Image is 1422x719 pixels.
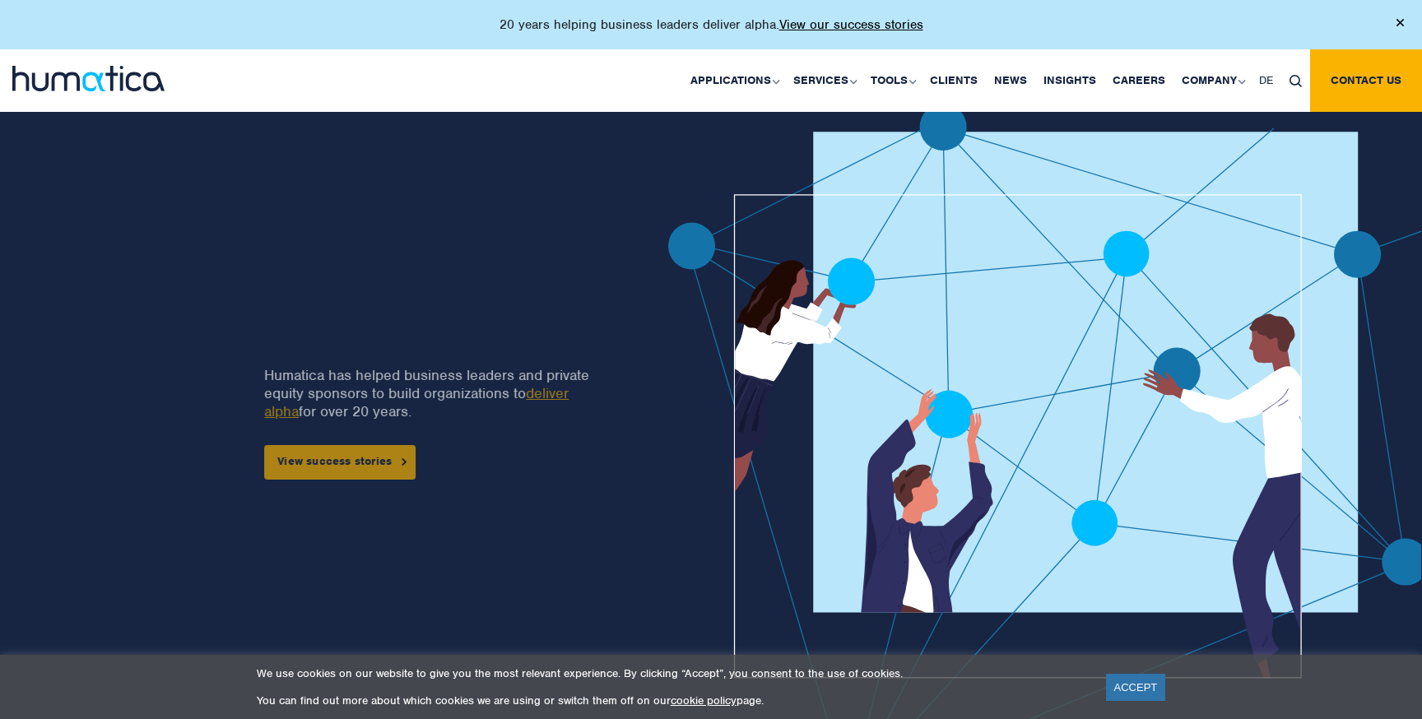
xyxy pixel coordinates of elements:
[264,384,569,420] a: deliver alpha
[500,16,923,33] p: 20 years helping business leaders deliver alpha.
[1310,49,1422,112] a: Contact us
[682,49,785,112] a: Applications
[785,49,862,112] a: Services
[671,693,737,707] a: cookie policy
[922,49,986,112] a: Clients
[1259,73,1273,87] span: DE
[862,49,922,112] a: Tools
[402,458,407,466] img: arrowicon
[779,16,923,33] a: View our success stories
[257,666,1085,680] p: We use cookies on our website to give you the most relevant experience. By clicking “Accept”, you...
[1104,49,1173,112] a: Careers
[1035,49,1104,112] a: Insights
[264,445,416,480] a: View success stories
[1251,49,1281,112] a: DE
[1173,49,1251,112] a: Company
[1106,674,1166,701] a: ACCEPT
[1290,75,1302,87] img: search_icon
[264,366,609,420] p: Humatica has helped business leaders and private equity sponsors to build organizations to for ov...
[257,693,1085,707] p: You can find out more about which cookies we are using or switch them off on our page.
[986,49,1035,112] a: News
[12,66,165,91] img: logo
